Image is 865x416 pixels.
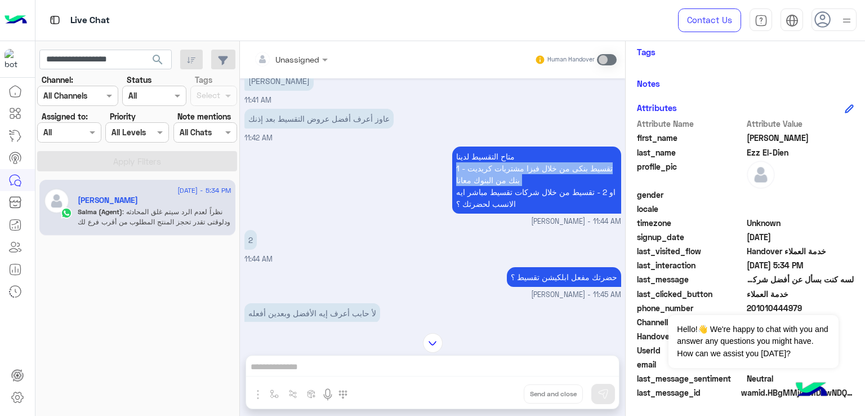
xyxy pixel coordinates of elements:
span: Ahmed [747,132,854,144]
img: scroll [423,333,443,353]
span: 11:42 AM [244,134,273,142]
h6: Notes [637,78,660,88]
img: WhatsApp [61,207,72,219]
label: Priority [110,110,136,122]
small: Human Handover [547,55,595,64]
img: tab [786,14,799,27]
span: ChannelId [637,316,744,328]
span: signup_date [637,231,744,243]
span: locale [637,203,744,215]
span: Attribute Value [747,118,854,130]
span: نظراً لعدم الرد سيتم غلق المحادثه ودلوقتى تقدر تحجز المنتج المطلوب من أقرب فرع لك بكل سهولة: 1️⃣ ... [78,207,230,297]
span: HandoverOn [637,330,744,342]
span: 11:41 AM [244,96,271,104]
button: Send and close [524,384,583,404]
span: null [747,203,854,215]
span: [PERSON_NAME] - 11:45 AM [531,290,621,300]
img: Logo [5,8,27,32]
p: 16/8/2025, 11:44 AM [452,147,621,214]
span: 2025-08-16T02:33:40.424Z [747,231,854,243]
p: 16/8/2025, 11:46 AM [244,303,380,323]
span: خدمة العملاء [747,288,854,300]
a: Contact Us [678,8,741,32]
p: 16/8/2025, 11:44 AM [244,230,257,250]
span: profile_pic [637,161,744,187]
span: search [151,53,164,67]
label: Assigned to: [42,110,88,122]
span: last_interaction [637,259,744,271]
label: Status [127,74,151,86]
span: Handover خدمة العملاء [747,245,854,257]
span: email [637,359,744,370]
img: profile [840,14,854,28]
button: search [144,50,172,74]
span: UserId [637,344,744,356]
span: last_message_id [637,387,739,399]
span: Salma (Agent) [78,207,122,216]
span: Attribute Name [637,118,744,130]
span: phone_number [637,302,744,314]
span: last_message_sentiment [637,373,744,384]
img: 1403182699927242 [5,49,25,69]
a: tab [750,8,772,32]
span: gender [637,189,744,201]
span: 0 [747,373,854,384]
img: tab [48,13,62,27]
span: [DATE] - 5:34 PM [177,185,231,196]
p: 16/8/2025, 11:45 AM [507,267,621,287]
h6: Tags [637,47,854,57]
p: 16/8/2025, 11:42 AM [244,109,394,129]
h6: Attributes [637,103,677,113]
img: hulul-logo.png [792,371,831,410]
span: last_visited_flow [637,245,744,257]
span: لسه كنت بسأل عن أفضل شركة عشان أفعله [747,273,854,285]
p: 16/8/2025, 11:41 AM [244,71,314,91]
span: Unknown [747,217,854,229]
label: Channel: [42,74,73,86]
img: tab [755,14,768,27]
label: Note mentions [177,110,231,122]
span: last_message [637,273,744,285]
span: 11:44 AM [244,255,273,263]
span: first_name [637,132,744,144]
span: timezone [637,217,744,229]
img: defaultAdmin.png [44,188,69,214]
img: defaultAdmin.png [747,161,775,189]
span: wamid.HBgMMjAxMDEwNDQ0OTc5FQIAEhggNEZGQ0FGMUUxNTNBRTQ2RDU4MjhBMUU4MjA2MzA5MUEA [741,387,854,399]
h5: Ahmed Ezz El-Dien [78,196,138,205]
span: last_name [637,147,744,158]
span: Ezz El-Dien [747,147,854,158]
span: Hello!👋 We're happy to chat with you and answer any questions you might have. How can we assist y... [668,315,838,368]
span: null [747,189,854,201]
span: last_clicked_button [637,288,744,300]
p: Live Chat [70,13,110,28]
span: 2025-08-16T14:34:53.405Z [747,259,854,271]
button: Apply Filters [37,151,237,171]
span: [PERSON_NAME] - 11:44 AM [531,216,621,227]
